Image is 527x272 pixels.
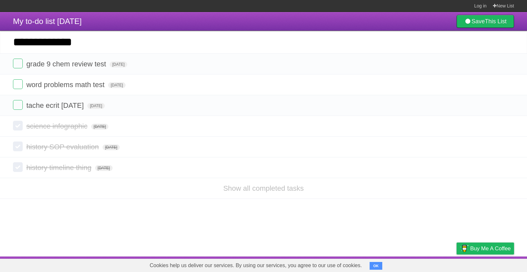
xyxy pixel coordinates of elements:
[370,258,384,270] a: About
[26,101,85,109] span: tache ecrit [DATE]
[485,18,507,25] b: This List
[457,15,514,28] a: SaveThis List
[95,165,113,171] span: [DATE]
[108,82,126,88] span: [DATE]
[448,258,465,270] a: Privacy
[13,142,23,151] label: Done
[460,243,469,254] img: Buy me a coffee
[26,60,108,68] span: grade 9 chem review test
[13,17,82,26] span: My to-do list [DATE]
[457,243,514,255] a: Buy me a coffee
[13,59,23,68] label: Done
[87,103,105,109] span: [DATE]
[26,122,89,130] span: science infographic
[26,143,100,151] span: history SOP evaluation
[91,124,109,130] span: [DATE]
[470,243,511,254] span: Buy me a coffee
[103,144,120,150] span: [DATE]
[473,258,514,270] a: Suggest a feature
[392,258,418,270] a: Developers
[13,79,23,89] label: Done
[223,184,304,192] a: Show all completed tasks
[26,164,93,172] span: history timeline thing
[370,262,382,270] button: OK
[13,121,23,130] label: Done
[143,259,368,272] span: Cookies help us deliver our services. By using our services, you agree to our use of cookies.
[26,81,106,89] span: word problems math test
[426,258,440,270] a: Terms
[13,162,23,172] label: Done
[110,62,127,67] span: [DATE]
[13,100,23,110] label: Done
